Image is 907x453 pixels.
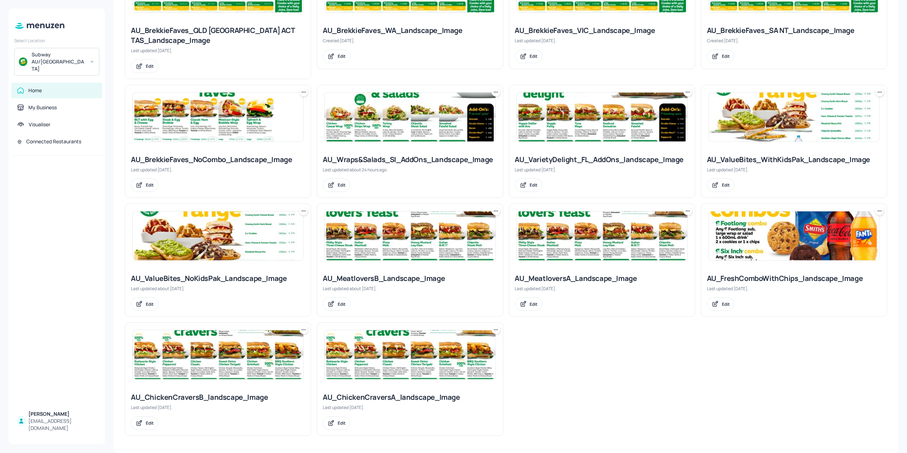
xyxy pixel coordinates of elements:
div: Edit [722,182,730,188]
div: AU_ValueBites_WithKidsPak_Landscape_Image [707,155,881,165]
img: 2025-08-29-1756428191660lw6rmhwjpb.jpeg [325,330,495,379]
img: 2025-08-20-1755656004909owru64kg86.jpeg [709,211,879,260]
div: AU_Wraps&Salads_SI_AddOns_Landscape_Image [323,155,497,165]
div: Last updated about [DATE]. [323,286,497,292]
div: AU_ChickenCraversA_landscape_Image [323,392,497,402]
div: Created [DATE]. [707,38,881,44]
div: Last updated about [DATE]. [131,286,305,292]
img: 2025-09-01-1756768256414y37qaz872qh.jpeg [325,93,495,142]
div: Select Location [14,38,99,44]
img: 2025-07-23-175324237409516zqxu63qyy.jpeg [325,211,495,260]
div: AU_BrekkieFaves_VIC_Landscape_Image [515,26,689,35]
div: My Business [28,104,57,111]
div: Visualiser [29,121,50,128]
div: AU_FreshComboWithChips_landscape_Image [707,274,881,283]
div: Last updated [DATE]. [707,286,881,292]
img: avatar [19,57,27,66]
div: Last updated [DATE]. [515,167,689,173]
div: Created [DATE]. [323,38,497,44]
div: Edit [146,420,154,426]
div: AU_MeatloversA_Landscape_Image [515,274,689,283]
div: Edit [722,53,730,59]
div: Last updated about 24 hours ago. [323,167,497,173]
div: Last updated [DATE]. [515,286,689,292]
div: AU_BrekkieFaves_NoCombo_Landscape_Image [131,155,305,165]
img: 2025-08-11-1754887968165ca1pba2wcps.jpeg [517,93,687,142]
div: AU_BrekkieFaves_WA_Landscape_Image [323,26,497,35]
div: Last updated [DATE]. [131,48,305,54]
div: [EMAIL_ADDRESS][DOMAIN_NAME] [28,418,96,432]
div: Edit [530,53,538,59]
div: Last updated [DATE]. [323,404,497,410]
div: Edit [530,301,538,307]
img: 2025-07-18-1752804023273ml7j25a84p.jpeg [133,211,303,260]
div: [PERSON_NAME] [28,410,96,418]
div: Last updated [DATE]. [131,167,305,173]
img: 2025-08-14-1755131139218ru650ej5khk.jpeg [517,211,687,260]
img: 2025-08-20-17556562847944t9w4eddzun.jpeg [709,93,879,142]
div: Edit [146,182,154,188]
div: AU_VarietyDelight_FL_AddOns_landscape_Image [515,155,689,165]
div: AU_BrekkieFaves_QLD [GEOGRAPHIC_DATA] ACT TAS_Landscape_Image [131,26,305,45]
div: Edit [146,301,154,307]
div: Edit [338,53,345,59]
div: Connected Restaurants [26,138,81,145]
div: Last updated [DATE]. [515,38,689,44]
div: AU_BrekkieFaves_SA NT_Landscape_Image [707,26,881,35]
div: Last updated [DATE]. [707,167,881,173]
div: Edit [146,63,154,69]
div: AU_ValueBites_NoKidsPak_Landscape_Image [131,274,305,283]
div: Last updated [DATE]. [131,404,305,410]
div: Edit [338,182,345,188]
div: AU_ChickenCraversB_landscape_Image [131,392,305,402]
div: Subway AU/[GEOGRAPHIC_DATA] [32,51,85,72]
div: AU_MeatloversB_Landscape_Image [323,274,497,283]
div: Edit [338,301,345,307]
img: 2025-08-15-17552292449181q1jp8lk993.jpeg [133,93,303,142]
div: Edit [530,182,538,188]
div: Edit [338,420,345,426]
div: Edit [722,301,730,307]
img: 2025-08-12-1754968770026z5b94w7noi8.jpeg [133,330,303,379]
div: Home [28,87,42,94]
